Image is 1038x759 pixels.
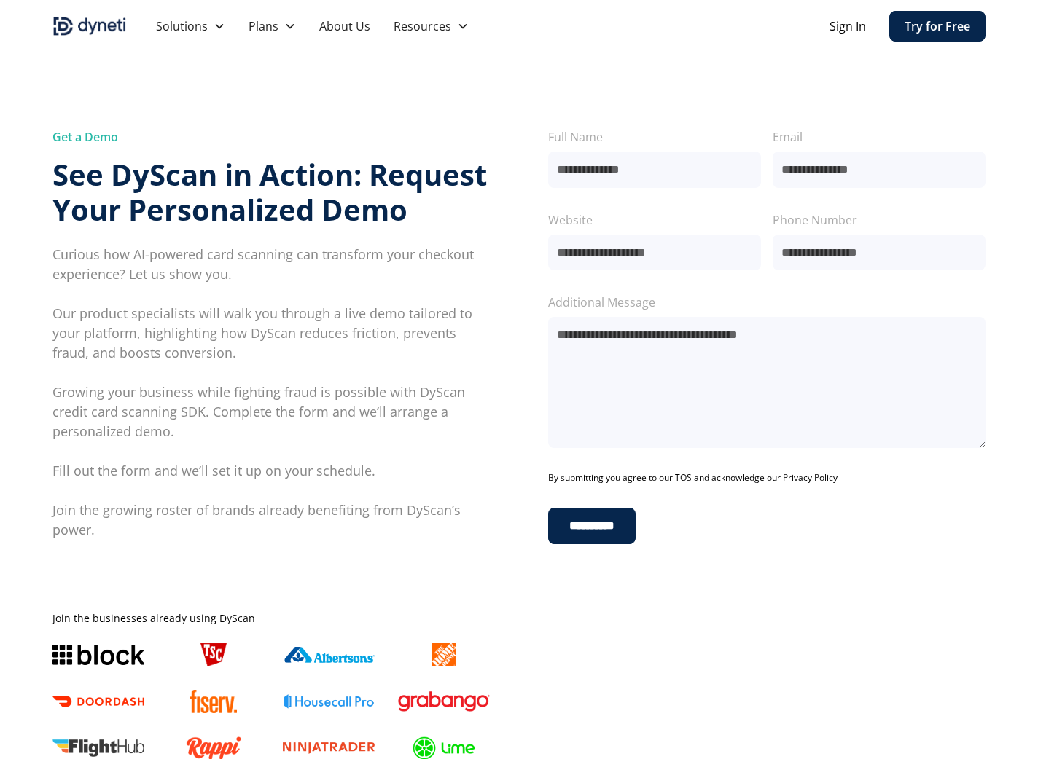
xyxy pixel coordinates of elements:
label: Additional Message [548,294,986,311]
div: Join the businesses already using DyScan [52,610,490,626]
img: TSC [200,643,227,666]
div: Resources [394,17,451,35]
label: Phone Number [773,211,986,229]
label: Full Name [548,128,761,146]
span: By submitting you agree to our TOS and acknowledge our Privacy Policy [548,471,838,484]
img: Fiserv logo [190,690,237,713]
img: Dyneti indigo logo [52,15,127,38]
img: Doordash logo [52,696,144,707]
div: Solutions [144,12,237,41]
img: Albertsons [283,647,375,663]
img: Ninjatrader logo [283,742,375,754]
a: home [52,15,127,38]
label: Email [773,128,986,146]
p: Curious how AI-powered card scanning can transform your checkout experience? Let us show you. ‍ O... [52,245,490,540]
strong: See DyScan in Action: Request Your Personalized Demo [52,154,487,229]
a: Sign In [830,17,866,35]
img: The home depot logo [432,643,456,666]
div: Plans [237,12,308,41]
div: Plans [249,17,278,35]
img: FlightHub [52,739,144,756]
label: Website [548,211,761,229]
form: Contact 5 Form [548,128,986,544]
img: Block logo [52,645,144,665]
div: Solutions [156,17,208,35]
img: Grabango [398,691,490,712]
div: Get a Demo [52,128,490,146]
img: Housecall Pro [283,694,375,709]
a: Try for Free [889,11,986,42]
